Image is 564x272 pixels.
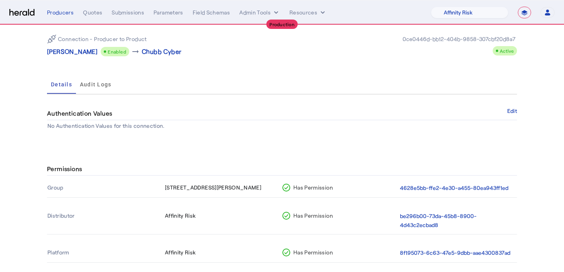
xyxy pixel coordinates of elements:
div: Parameters [154,9,183,16]
div: Production [266,20,298,29]
button: 8f195073-6c63-47e5-9dbb-aae4300837ad [400,249,510,258]
th: Distributor [47,207,164,234]
span: Active [500,48,514,54]
th: Platform [47,244,164,262]
span: Enabled [108,49,126,54]
th: [STREET_ADDRESS][PERSON_NAME] [164,179,282,197]
div: Has Permission [282,212,396,220]
div: 0ce0446d-bb12-404b-9858-307cbf20d8a7 [401,35,517,43]
button: internal dropdown menu [239,9,280,16]
mat-icon: arrow_right_alt [131,47,140,56]
h4: Authentication Values [47,109,115,118]
span: Audit Logs [80,82,112,87]
div: Field Schemas [193,9,230,16]
button: Edit [507,109,517,113]
p: Chubb Cyber [142,47,181,56]
div: Submissions [112,9,144,16]
th: Group [47,179,164,197]
button: Resources dropdown menu [289,9,327,16]
th: Affinity Risk [164,244,282,262]
div: Has Permission [282,184,396,191]
button: 4628e5bb-ffe2-4e30-a455-80ea943ff1ed [400,184,508,193]
p: Connection - Producer to Product [58,35,147,43]
th: Affinity Risk [164,207,282,234]
img: Herald Logo [9,9,34,16]
span: Details [51,82,72,87]
h4: Permissions [47,164,85,174]
button: be296b00-73da-45b8-8900-4d43c2ecbad8 [400,212,514,230]
p: [PERSON_NAME] [47,47,98,56]
div: Has Permission [282,249,396,256]
th: No Authentication Values for this connection. [47,120,517,131]
div: Producers [47,9,74,16]
div: Quotes [83,9,102,16]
